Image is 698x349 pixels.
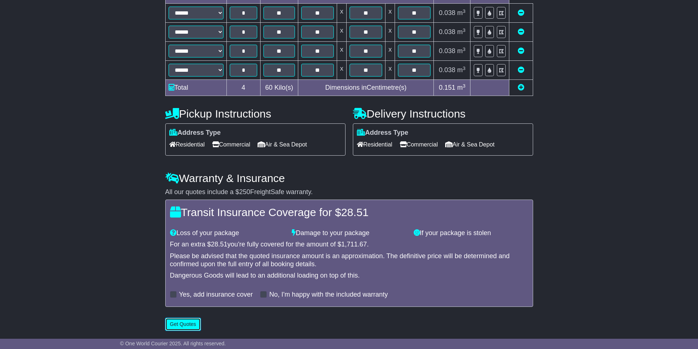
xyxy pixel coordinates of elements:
[439,28,455,36] span: 0.038
[357,129,409,137] label: Address Type
[357,139,392,150] span: Residential
[518,9,524,16] a: Remove this item
[341,241,367,248] span: 1,711.67
[518,84,524,91] a: Add new item
[439,84,455,91] span: 0.151
[439,9,455,16] span: 0.038
[165,172,533,184] h4: Warranty & Insurance
[410,229,532,237] div: If your package is stolen
[385,4,395,23] td: x
[457,47,466,55] span: m
[445,139,495,150] span: Air & Sea Depot
[400,139,438,150] span: Commercial
[298,80,434,96] td: Dimensions in Centimetre(s)
[463,27,466,33] sup: 3
[439,47,455,55] span: 0.038
[265,84,273,91] span: 60
[385,23,395,42] td: x
[518,47,524,55] a: Remove this item
[337,61,346,80] td: x
[261,80,298,96] td: Kilo(s)
[211,241,228,248] span: 28.51
[439,66,455,74] span: 0.038
[341,206,369,218] span: 28.51
[169,129,221,137] label: Address Type
[457,84,466,91] span: m
[337,4,346,23] td: x
[165,318,201,331] button: Get Quotes
[463,47,466,52] sup: 3
[120,341,226,346] span: © One World Courier 2025. All rights reserved.
[457,66,466,74] span: m
[518,66,524,74] a: Remove this item
[169,139,205,150] span: Residential
[165,108,346,120] h4: Pickup Instructions
[518,28,524,36] a: Remove this item
[463,66,466,71] sup: 3
[239,188,250,196] span: 250
[258,139,307,150] span: Air & Sea Depot
[385,42,395,61] td: x
[337,42,346,61] td: x
[170,206,528,218] h4: Transit Insurance Coverage for $
[170,241,528,249] div: For an extra $ you're fully covered for the amount of $ .
[463,83,466,89] sup: 3
[179,291,253,299] label: Yes, add insurance cover
[170,252,528,268] div: Please be advised that the quoted insurance amount is an approximation. The definitive price will...
[170,272,528,280] div: Dangerous Goods will lead to an additional loading on top of this.
[166,229,288,237] div: Loss of your package
[457,9,466,16] span: m
[165,188,533,196] div: All our quotes include a $ FreightSafe warranty.
[463,8,466,14] sup: 3
[288,229,410,237] div: Damage to your package
[457,28,466,36] span: m
[226,80,261,96] td: 4
[353,108,533,120] h4: Delivery Instructions
[165,80,226,96] td: Total
[212,139,250,150] span: Commercial
[385,61,395,80] td: x
[269,291,388,299] label: No, I'm happy with the included warranty
[337,23,346,42] td: x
